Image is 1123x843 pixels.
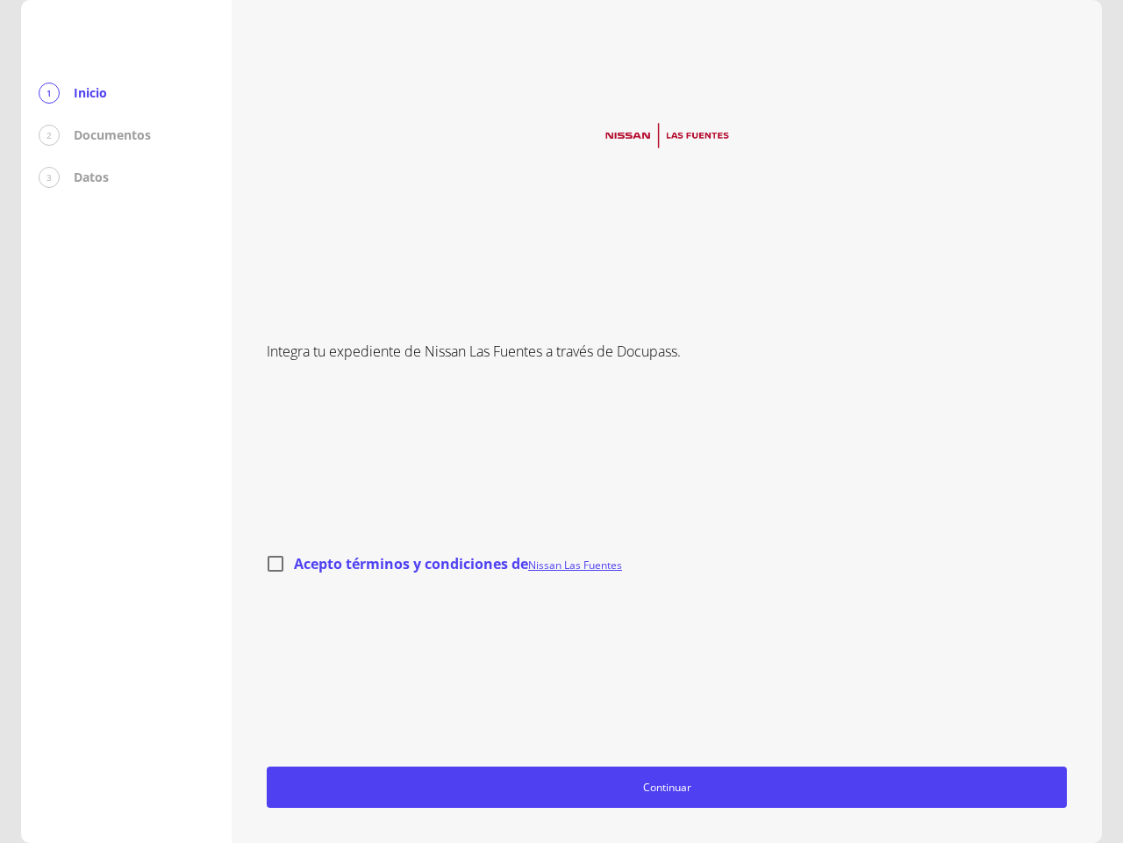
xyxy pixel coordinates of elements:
[74,126,151,144] p: Documentos
[267,341,1067,362] p: Integra tu expediente de Nissan Las Fuentes a través de Docupass.
[275,778,1059,796] span: Continuar
[39,167,60,188] div: 3
[39,125,60,146] div: 2
[74,169,109,186] p: Datos
[528,558,622,573] a: Nissan Las Fuentes
[267,767,1067,808] button: Continuar
[39,83,60,104] div: 1
[294,554,622,573] span: Acepto términos y condiciones de
[595,115,740,156] img: logo
[74,84,107,102] p: Inicio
